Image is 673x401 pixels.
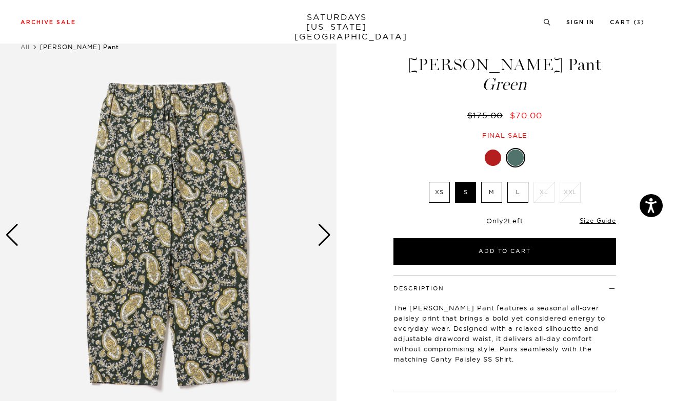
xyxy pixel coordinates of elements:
a: Sign In [566,19,595,25]
div: Only Left [393,217,616,225]
a: Size Guide [580,217,616,224]
a: Cart (3) [610,19,645,25]
div: Final sale [392,131,618,140]
del: $175.00 [467,110,507,120]
div: Previous slide [5,224,19,246]
span: 2 [504,217,508,225]
div: Next slide [318,224,331,246]
span: [PERSON_NAME] Pant [40,43,119,51]
span: Green [392,76,618,93]
a: SATURDAYS[US_STATE][GEOGRAPHIC_DATA] [294,12,379,41]
label: M [481,182,502,203]
span: $70.00 [510,110,542,120]
small: 3 [637,20,641,25]
button: Add to Cart [393,238,616,265]
a: Archive Sale [21,19,76,25]
label: XS [429,182,450,203]
label: S [455,182,476,203]
a: All [21,43,30,51]
button: Description [393,286,444,291]
h1: [PERSON_NAME] Pant [392,56,618,93]
p: The [PERSON_NAME] Pant features a seasonal all-over paisley print that brings a bold yet consider... [393,303,616,364]
label: L [507,182,528,203]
